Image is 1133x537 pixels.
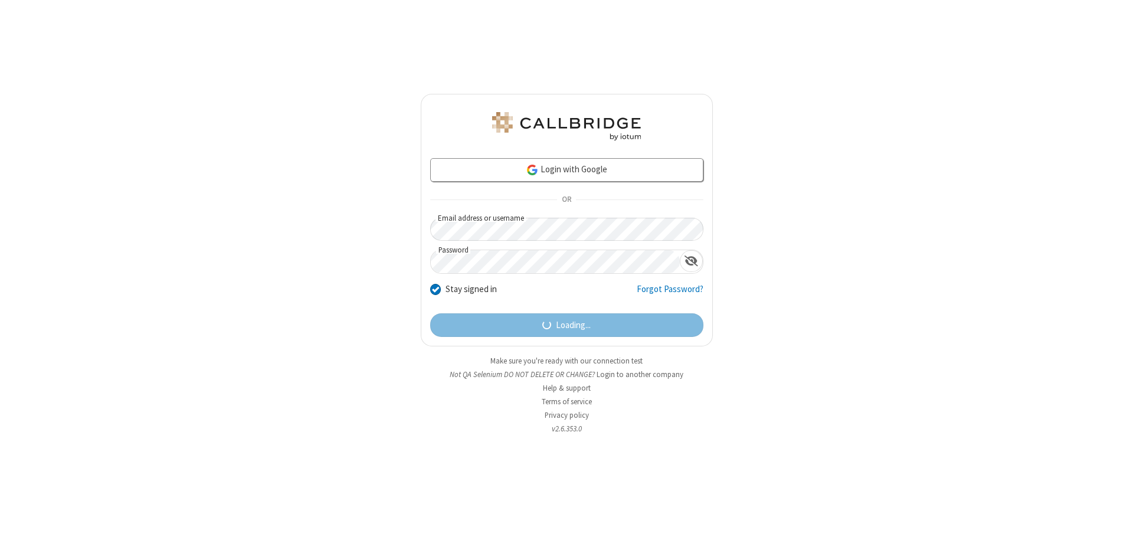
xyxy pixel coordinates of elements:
a: Help & support [543,383,591,393]
li: Not QA Selenium DO NOT DELETE OR CHANGE? [421,369,713,380]
img: google-icon.png [526,163,539,176]
a: Login with Google [430,158,703,182]
img: QA Selenium DO NOT DELETE OR CHANGE [490,112,643,140]
input: Password [431,250,680,273]
button: Login to another company [597,369,683,380]
button: Loading... [430,313,703,337]
a: Forgot Password? [637,283,703,305]
li: v2.6.353.0 [421,423,713,434]
label: Stay signed in [446,283,497,296]
input: Email address or username [430,218,703,241]
span: Loading... [556,319,591,332]
span: OR [557,192,576,208]
a: Terms of service [542,397,592,407]
a: Make sure you're ready with our connection test [490,356,643,366]
div: Show password [680,250,703,272]
a: Privacy policy [545,410,589,420]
